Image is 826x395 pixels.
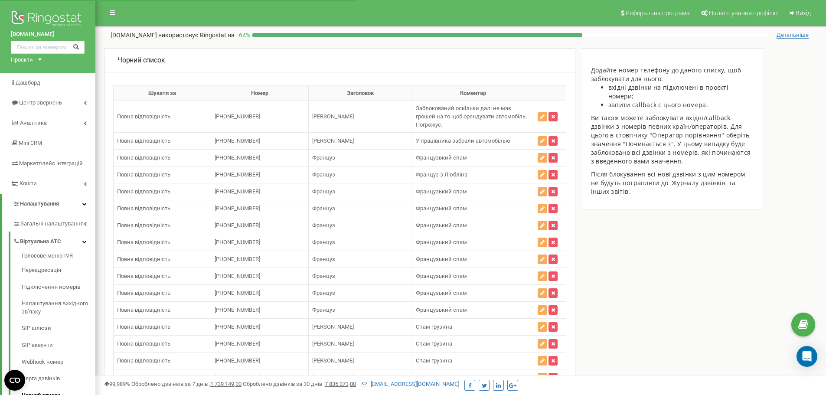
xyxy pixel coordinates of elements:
span: [PHONE_NUMBER] [215,171,260,178]
div: Проєкти [11,56,33,64]
p: Після блокування всі нові дзвінки з цим номером не будуть потрапляти до 'Журналу дзвінків' та інш... [591,170,754,196]
span: Аналiтика [20,120,47,126]
span: Француз [312,273,335,279]
span: [PERSON_NAME] [312,323,354,330]
img: Ringostat logo [11,9,85,30]
span: Повна відповідність [117,188,170,195]
span: Загальні налаштування [20,220,84,228]
span: У працівника забрали автомобілью [416,137,510,144]
span: [PERSON_NAME] [312,137,354,144]
span: Французький спам [416,205,467,212]
span: Французький спам [416,154,467,161]
span: Французький спам [416,273,467,279]
a: SIP акаунти [22,337,95,354]
th: Заголовок [309,85,412,101]
span: Повна відповідність [117,307,170,313]
span: Спам грузина [416,340,452,347]
span: [PHONE_NUMBER] [215,290,260,296]
a: SIP шлюзи [22,320,95,337]
span: [PHONE_NUMBER] [215,188,260,195]
span: Повна відповідність [117,340,170,347]
span: Француз [312,290,335,296]
span: [PHONE_NUMBER] [215,273,260,279]
p: 64 % [235,31,252,39]
span: Повна відповідність [117,290,170,296]
span: Повна відповідність [117,137,170,144]
span: Повна відповідність [117,273,170,279]
span: Налаштування [20,200,59,207]
span: Француз [312,222,335,229]
span: Повна відповідність [117,171,170,178]
th: Коментар [412,85,534,101]
span: [PHONE_NUMBER] [215,323,260,330]
span: Реферальна програма [626,10,690,16]
div: Додайте номер телефону до даного списку, щоб заблокувати для нього: [591,66,754,83]
span: [PHONE_NUMBER] [215,239,260,245]
span: Спамує [416,374,436,381]
span: Оброблено дзвінків за 30 днів : [243,381,356,387]
a: [EMAIL_ADDRESS][DOMAIN_NAME] [362,381,459,387]
span: Оброблено дзвінків за 7 днів : [131,381,242,387]
span: Французький спам [416,222,467,229]
a: Налаштування вихідного зв’язку [22,296,95,320]
span: [PERSON_NAME] [312,357,354,364]
div: Open Intercom Messenger [797,346,817,367]
span: [PERSON_NAME] [312,113,354,120]
span: [PHONE_NUMBER] [215,307,260,313]
span: Налаштування профілю [709,10,777,16]
span: Француз [312,307,335,313]
span: Повна відповідність [117,374,170,381]
input: Пошук за номером [11,41,85,54]
a: Переадресація [22,262,95,279]
button: Open CMP widget [4,370,25,391]
span: Повна відповідність [117,113,170,120]
span: Француз [312,171,335,178]
span: Кошти [20,180,37,186]
span: Француз [312,154,335,161]
span: Віртуальна АТС [20,238,61,246]
th: Шукати за [114,85,211,101]
a: Голосове меню IVR [22,252,95,262]
span: [PHONE_NUMBER] [215,154,260,161]
span: [PHONE_NUMBER] [215,374,260,381]
span: Французький спам [416,239,467,245]
span: Вихід [796,10,811,16]
a: Підключення номерів [22,279,95,296]
a: Загальні налаштування [13,214,95,232]
p: Ви також можете заблокувати вхідні/callback дзвінки з номерів певних країн/операторів. Для цього ... [591,114,754,166]
span: Маркетплейс інтеграцій [19,160,83,166]
span: Француз з Любліна [416,171,467,178]
span: [PHONE_NUMBER] [215,205,260,212]
th: Номер [211,85,309,101]
span: 99,989% [104,381,130,387]
span: Повна відповідність [117,323,170,330]
span: Спам грузина [416,357,452,364]
span: Детальніше [777,32,809,39]
p: [DOMAIN_NAME] [111,31,235,39]
li: вхідні дзвінки на підключені в проєкті номери; [608,83,754,101]
span: [PERSON_NAME] [312,340,354,347]
span: Французький спам [416,290,467,296]
a: Налаштування [2,194,95,214]
span: Повна відповідність [117,239,170,245]
span: використовує Ringostat на [158,32,235,39]
li: запити callback с цього номера. [608,101,754,109]
span: Французький спам [416,307,467,313]
span: Француз [312,205,335,212]
span: Повна відповідність [117,256,170,262]
span: [PHONE_NUMBER] [215,137,260,144]
span: [PHONE_NUMBER] [215,357,260,364]
span: Повна відповідність [117,222,170,229]
span: Француз [312,239,335,245]
span: Дашборд [16,79,40,86]
span: [PHONE_NUMBER] [215,256,260,262]
u: 1 739 149,00 [210,381,242,387]
a: [DOMAIN_NAME] [11,30,85,39]
a: Черга дзвінків [22,371,95,388]
span: Спам грузина [416,323,452,330]
span: [PHONE_NUMBER] [215,222,260,229]
span: [PERSON_NAME] [312,374,354,381]
span: [PHONE_NUMBER] [215,340,260,347]
a: Віртуальна АТС [13,232,95,249]
p: Чорний список [118,55,165,65]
